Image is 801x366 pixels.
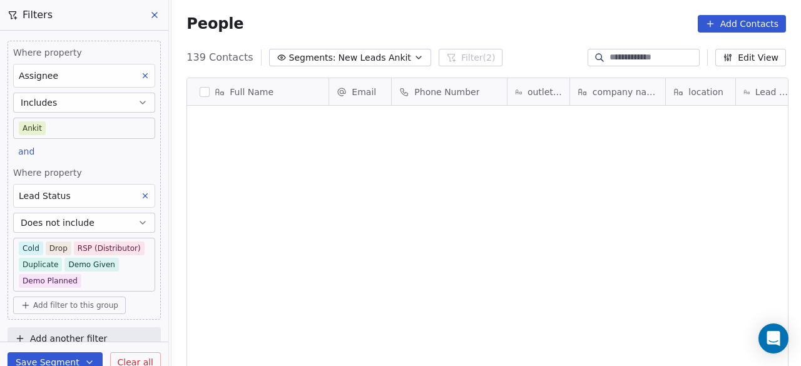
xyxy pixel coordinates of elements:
[329,78,391,105] div: Email
[186,50,253,65] span: 139 Contacts
[736,78,798,105] div: Lead Source
[698,15,786,33] button: Add Contacts
[758,323,788,353] div: Open Intercom Messenger
[688,86,723,98] span: location
[666,78,735,105] div: location
[593,86,658,98] span: company name
[439,49,503,66] button: Filter(2)
[755,86,791,98] span: Lead Source
[392,78,507,105] div: Phone Number
[187,78,329,105] div: Full Name
[339,51,411,64] span: New Leads Ankit
[570,78,665,105] div: company name
[289,51,336,64] span: Segments:
[230,86,273,98] span: Full Name
[414,86,479,98] span: Phone Number
[715,49,786,66] button: Edit View
[186,14,243,33] span: People
[352,86,376,98] span: Email
[528,86,562,98] span: outlet type
[508,78,569,105] div: outlet type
